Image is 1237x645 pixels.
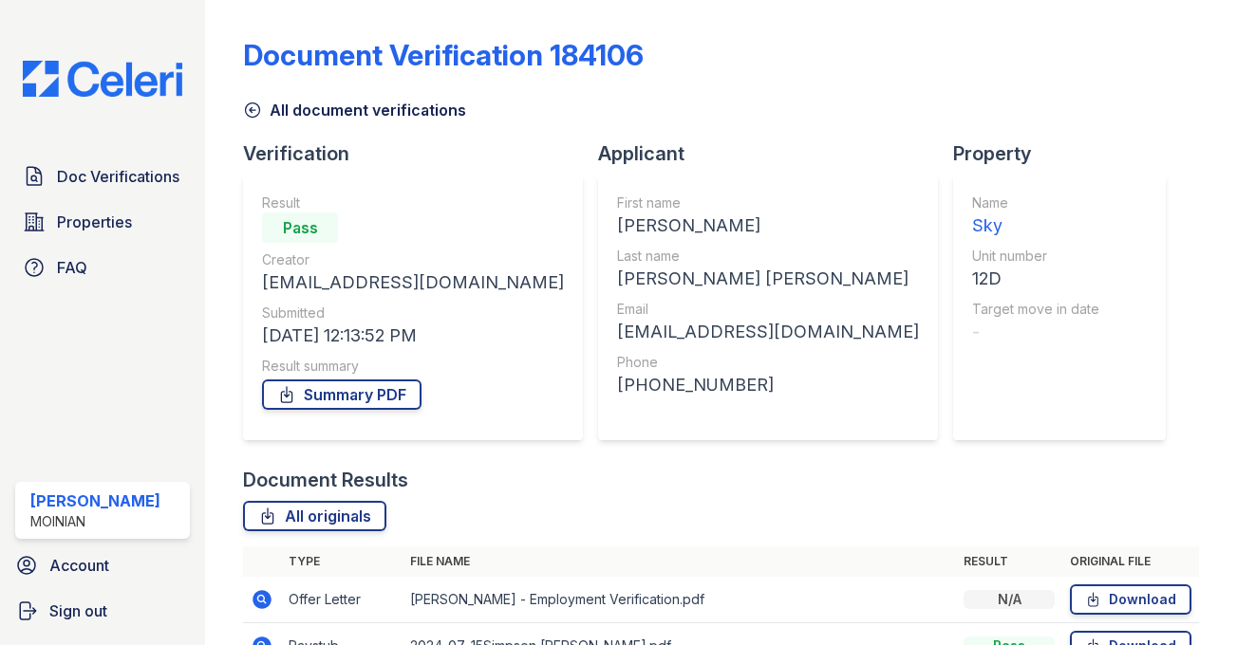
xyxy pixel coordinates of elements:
[243,467,408,493] div: Document Results
[617,353,919,372] div: Phone
[49,554,109,577] span: Account
[8,592,197,630] a: Sign out
[8,546,197,584] a: Account
[30,512,160,531] div: Moinian
[953,140,1181,167] div: Property
[15,203,190,241] a: Properties
[15,157,190,195] a: Doc Verifications
[243,38,644,72] div: Document Verification 184106
[262,212,338,243] div: Pass
[30,489,160,512] div: [PERSON_NAME]
[262,193,564,212] div: Result
[617,193,919,212] div: First name
[972,266,1099,292] div: 12D
[617,372,919,398] div: [PHONE_NUMBER]
[617,319,919,345] div: [EMAIL_ADDRESS][DOMAIN_NAME]
[1062,546,1199,577] th: Original file
[1070,584,1191,615] a: Download
[243,501,386,531] a: All originals
[972,319,1099,345] div: -
[972,193,1099,212] div: Name
[972,212,1099,239] div: Sky
[8,61,197,97] img: CE_Logo_Blue-a8612792a0a2168367f1c8372b55b34899dd931a85d93a1a3d3e32e68fde9ad4.png
[617,300,919,319] div: Email
[262,357,564,376] div: Result summary
[262,250,564,269] div: Creator
[281,546,403,577] th: Type
[972,247,1099,266] div: Unit number
[57,211,132,233] span: Properties
[57,165,179,188] span: Doc Verifications
[262,304,564,322] div: Submitted
[57,256,87,279] span: FAQ
[617,212,919,239] div: [PERSON_NAME]
[243,99,466,121] a: All document verifications
[403,546,956,577] th: File name
[243,140,598,167] div: Verification
[49,599,107,622] span: Sign out
[972,193,1099,239] a: Name Sky
[262,269,564,296] div: [EMAIL_ADDRESS][DOMAIN_NAME]
[617,266,919,292] div: [PERSON_NAME] [PERSON_NAME]
[15,249,190,286] a: FAQ
[598,140,953,167] div: Applicant
[964,590,1055,609] div: N/A
[956,546,1062,577] th: Result
[262,379,422,410] a: Summary PDF
[262,322,564,349] div: [DATE] 12:13:52 PM
[972,300,1099,319] div: Target move in date
[281,577,403,623] td: Offer Letter
[617,247,919,266] div: Last name
[403,577,956,623] td: [PERSON_NAME] - Employment Verification.pdf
